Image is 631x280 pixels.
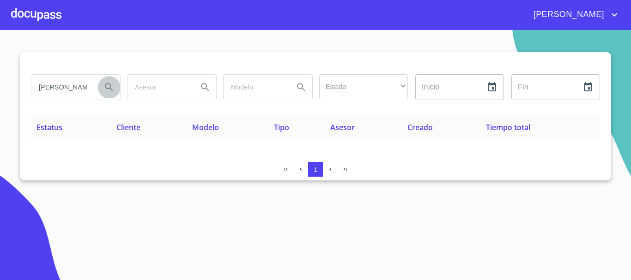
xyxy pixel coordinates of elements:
input: search [224,75,286,100]
span: 1 [314,166,317,173]
div: ​ [319,74,408,99]
input: search [31,75,94,100]
span: Cliente [116,122,140,132]
span: Creado [407,122,433,132]
button: 1 [308,162,323,177]
span: Asesor [330,122,355,132]
span: [PERSON_NAME] [527,7,609,22]
button: Search [290,76,312,98]
button: Search [98,76,120,98]
button: Search [194,76,216,98]
span: Modelo [192,122,219,132]
span: Tiempo total [486,122,530,132]
input: search [127,75,190,100]
span: Tipo [274,122,289,132]
button: account of current user [527,7,620,22]
span: Estatus [36,122,62,132]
